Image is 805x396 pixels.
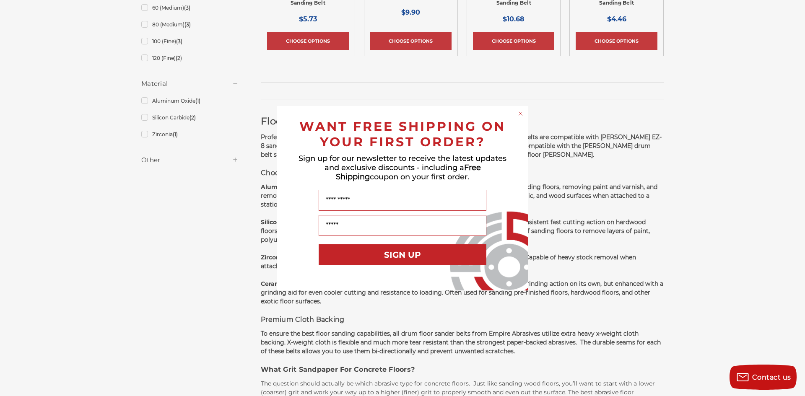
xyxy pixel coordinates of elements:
span: Free Shipping [336,163,481,181]
button: SIGN UP [319,244,486,265]
button: Close dialog [517,109,525,118]
span: Sign up for our newsletter to receive the latest updates and exclusive discounts - including a co... [299,154,506,181]
span: Contact us [752,373,791,381]
button: Contact us [730,365,797,390]
span: WANT FREE SHIPPING ON YOUR FIRST ORDER? [299,119,506,150]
